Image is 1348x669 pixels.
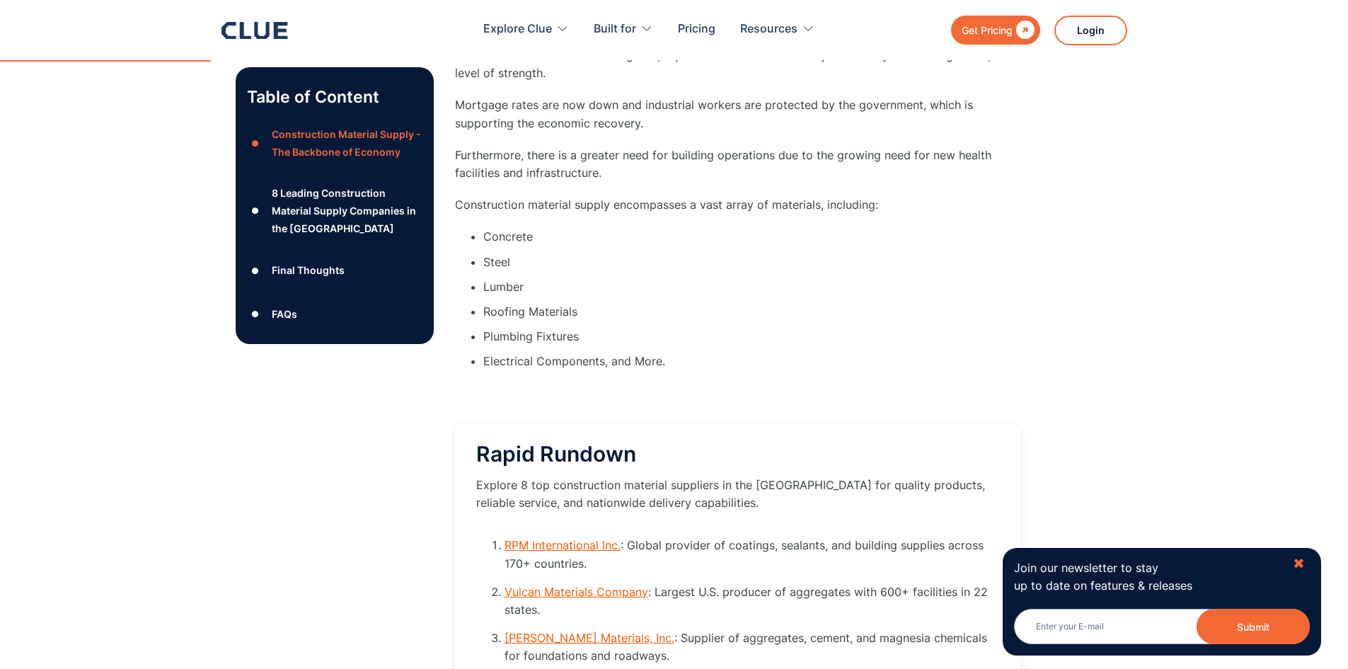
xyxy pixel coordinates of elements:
[505,583,1000,619] li: : Largest U.S. producer of aggregates with 600+ facilities in 22 states.
[505,631,674,645] a: [PERSON_NAME] Materials, Inc.
[247,86,422,108] p: Table of Content
[740,7,797,52] div: Resources
[483,278,1021,296] li: Lumber
[476,441,636,467] span: Rapid Rundown
[594,7,636,52] div: Built for
[247,260,264,281] div: ●
[455,378,1021,396] p: ‍
[1054,16,1127,45] a: Login
[594,7,653,52] div: Built for
[247,200,264,222] div: ●
[1197,609,1310,644] button: Submit
[505,537,1000,572] li: : Global provider of coatings, sealants, and building supplies across 170+ countries.
[483,303,1021,321] li: Roofing Materials
[951,16,1040,45] a: Get Pricing
[455,96,1021,132] p: Mortgage rates are now down and industrial workers are protected by the government, which is supp...
[505,585,648,599] a: Vulcan Materials Company
[678,7,715,52] a: Pricing
[455,47,1021,82] p: The main motivation for initiating the projects is to assist the country's economy in returning t...
[483,7,552,52] div: Explore Clue
[483,328,1021,345] li: Plumbing Fixtures
[272,261,345,279] div: Final Thoughts
[1013,21,1035,39] div: 
[247,304,264,325] div: ●
[1014,559,1280,595] p: Join our newsletter to stay up to date on features & releases
[483,253,1021,271] li: Steel
[272,305,297,323] div: FAQs
[962,21,1013,39] div: Get Pricing
[505,629,1000,665] li: : Supplier of aggregates, cement, and magnesia chemicals for foundations and roadways.
[247,184,422,238] a: ●8 Leading Construction Material Supply Companies in the [GEOGRAPHIC_DATA]
[483,228,1021,246] li: Concrete
[247,133,264,154] div: ●
[1293,555,1305,573] div: ✖
[505,538,621,552] a: RPM International Inc.
[483,7,569,52] div: Explore Clue
[1014,609,1310,644] input: Enter your E-mail
[272,125,422,161] div: Construction Material Supply - The Backbone of Economy
[247,260,422,281] a: ●Final Thoughts
[476,476,1000,512] p: Explore 8 top construction material suppliers in the [GEOGRAPHIC_DATA] for quality products, reli...
[455,147,1021,182] p: Furthermore, there is a greater need for building operations due to the growing need for new heal...
[740,7,814,52] div: Resources
[272,184,422,238] div: 8 Leading Construction Material Supply Companies in the [GEOGRAPHIC_DATA]
[455,196,1021,214] p: Construction material supply encompasses a vast array of materials, including:
[483,353,1021,370] li: Electrical Components, and More.
[247,125,422,161] a: ●Construction Material Supply - The Backbone of Economy
[247,304,422,325] a: ●FAQs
